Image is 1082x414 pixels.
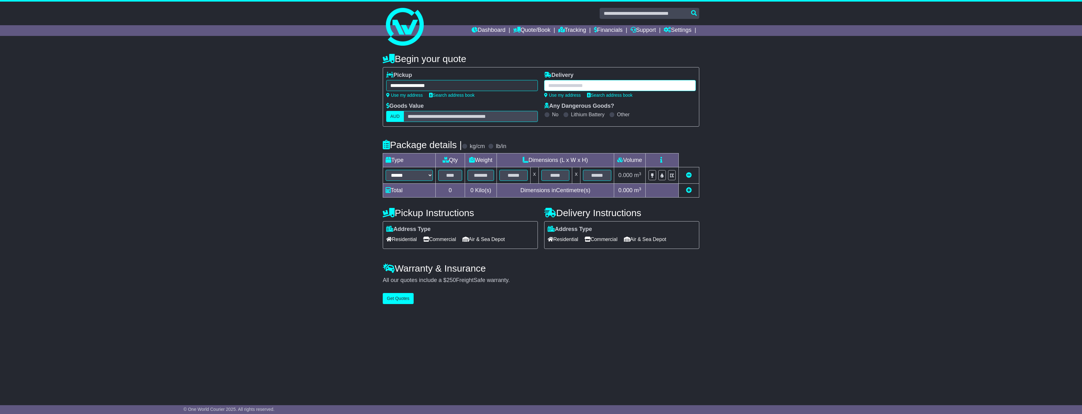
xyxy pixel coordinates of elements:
label: lb/in [496,143,506,150]
label: Other [617,112,630,118]
sup: 3 [639,187,641,191]
a: Dashboard [472,25,505,36]
a: Use my address [544,93,581,98]
td: Qty [436,153,465,167]
td: x [572,167,580,184]
td: Total [383,184,436,198]
label: Address Type [548,226,592,233]
label: Delivery [544,72,573,79]
td: Type [383,153,436,167]
td: Volume [614,153,645,167]
h4: Package details | [383,140,462,150]
h4: Delivery Instructions [544,208,699,218]
span: Air & Sea Depot [624,234,666,244]
a: Add new item [686,187,692,193]
span: 250 [446,277,456,283]
span: Commercial [423,234,456,244]
td: Dimensions in Centimetre(s) [497,184,614,198]
a: Quote/Book [513,25,550,36]
span: 0.000 [618,172,632,178]
a: Search address book [429,93,474,98]
label: Goods Value [386,103,424,110]
span: m [634,187,641,193]
label: Pickup [386,72,412,79]
a: Financials [594,25,623,36]
label: kg/cm [470,143,485,150]
label: Address Type [386,226,431,233]
span: Air & Sea Depot [462,234,505,244]
a: Remove this item [686,172,692,178]
label: AUD [386,111,404,122]
a: Search address book [587,93,632,98]
td: Dimensions (L x W x H) [497,153,614,167]
div: All our quotes include a $ FreightSafe warranty. [383,277,699,284]
span: © One World Courier 2025. All rights reserved. [183,407,275,412]
h4: Begin your quote [383,54,699,64]
td: x [530,167,538,184]
a: Use my address [386,93,423,98]
span: m [634,172,641,178]
span: Residential [386,234,417,244]
button: Get Quotes [383,293,414,304]
label: Any Dangerous Goods? [544,103,614,110]
a: Tracking [558,25,586,36]
span: 0.000 [618,187,632,193]
span: Residential [548,234,578,244]
h4: Warranty & Insurance [383,263,699,273]
label: No [552,112,558,118]
span: Commercial [585,234,617,244]
a: Settings [664,25,691,36]
label: Lithium Battery [571,112,605,118]
h4: Pickup Instructions [383,208,538,218]
td: 0 [436,184,465,198]
td: Kilo(s) [465,184,497,198]
span: 0 [470,187,474,193]
sup: 3 [639,171,641,176]
a: Support [631,25,656,36]
td: Weight [465,153,497,167]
